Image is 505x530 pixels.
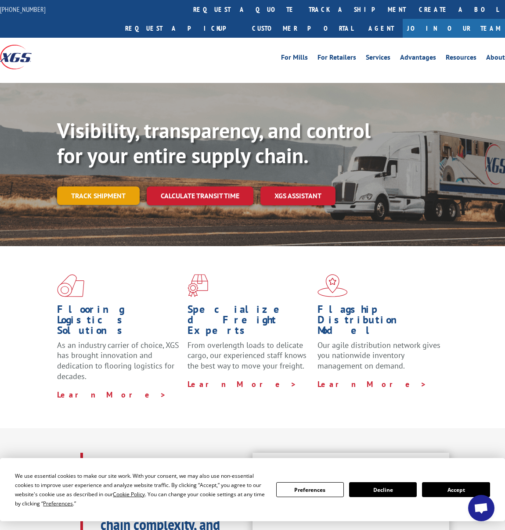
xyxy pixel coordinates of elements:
img: xgs-icon-flagship-distribution-model-red [317,274,348,297]
span: Preferences [43,500,73,507]
img: xgs-icon-total-supply-chain-intelligence-red [57,274,84,297]
b: Visibility, transparency, and control for your entire supply chain. [57,117,371,169]
a: For Retailers [317,54,356,64]
button: Decline [349,482,417,497]
a: Learn More > [188,379,297,389]
p: From overlength loads to delicate cargo, our experienced staff knows the best way to move your fr... [188,340,311,379]
a: For Mills [281,54,308,64]
h1: Flagship Distribution Model [317,304,441,340]
span: As an industry carrier of choice, XGS has brought innovation and dedication to flooring logistics... [57,340,179,381]
a: Learn More > [57,390,166,400]
a: About [486,54,505,64]
div: Open chat [468,495,494,521]
a: Services [366,54,390,64]
span: Cookie Policy [113,491,145,498]
a: Agent [360,19,403,38]
img: xgs-icon-focused-on-flooring-red [188,274,208,297]
a: Track shipment [57,186,140,205]
a: Learn More > [317,379,427,389]
a: Advantages [400,54,436,64]
div: We use essential cookies to make our site work. With your consent, we may also use non-essential ... [15,471,265,508]
a: Customer Portal [245,19,360,38]
a: Resources [446,54,476,64]
a: XGS ASSISTANT [260,186,335,205]
button: Preferences [276,482,344,497]
a: Join Our Team [403,19,505,38]
button: Accept [422,482,490,497]
h1: Specialized Freight Experts [188,304,311,340]
a: Calculate transit time [147,186,253,205]
h1: Flooring Logistics Solutions [57,304,181,340]
a: Request a pickup [119,19,245,38]
span: Our agile distribution network gives you nationwide inventory management on demand. [317,340,440,371]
